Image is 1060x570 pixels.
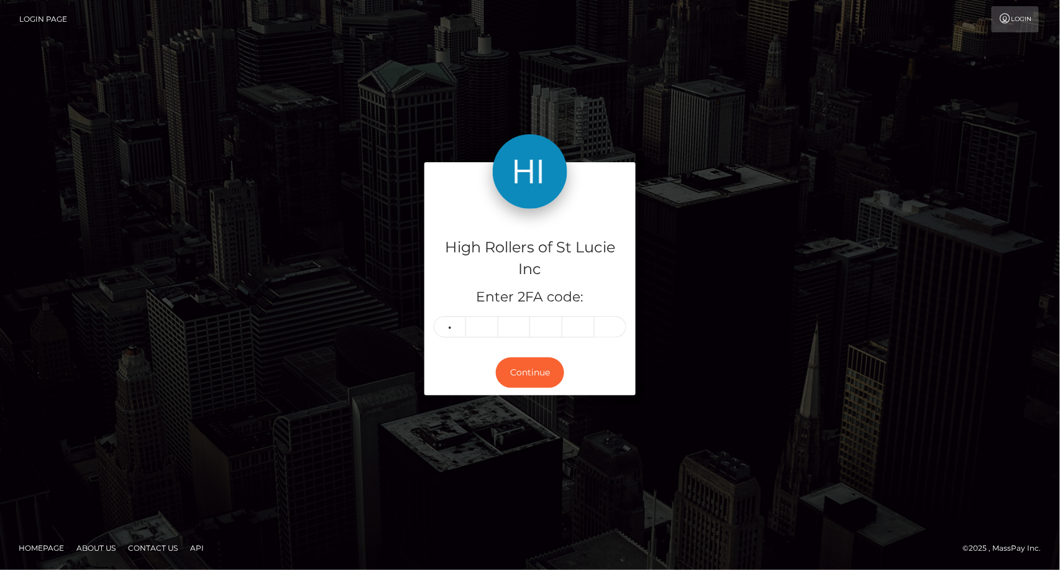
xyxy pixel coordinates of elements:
button: Continue [496,357,564,388]
div: © 2025 , MassPay Inc. [963,541,1051,555]
a: Login Page [19,6,67,32]
img: High Rollers of St Lucie Inc [493,134,567,209]
h4: High Rollers of St Lucie Inc [434,237,626,280]
a: Homepage [14,538,69,558]
a: About Us [71,538,121,558]
a: Login [992,6,1039,32]
h5: Enter 2FA code: [434,288,626,307]
a: Contact Us [123,538,183,558]
a: API [185,538,209,558]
